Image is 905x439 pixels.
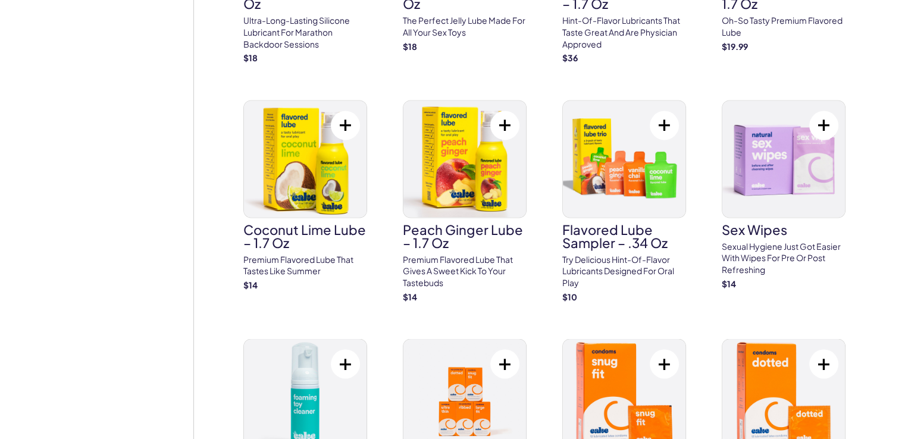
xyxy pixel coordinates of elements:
[403,15,527,38] p: The perfect jelly lube made for all your sex toys
[403,41,417,52] strong: $ 18
[562,100,686,303] a: Flavored Lube Sampler – .34 ozFlavored Lube Sampler – .34 ozTry delicious hint-of-flavor lubrican...
[563,101,685,217] img: Flavored Lube Sampler – .34 oz
[403,101,526,217] img: Peach Ginger Lube – 1.7 oz
[722,101,845,217] img: sex wipes
[722,100,845,290] a: sex wipessex wipesSexual hygiene just got easier with wipes for pre or post refreshing$14
[722,241,845,276] p: Sexual hygiene just got easier with wipes for pre or post refreshing
[244,101,367,217] img: Coconut Lime Lube – 1.7 oz
[243,15,367,50] p: Ultra-long-lasting silicone lubricant for marathon backdoor sessions
[722,278,736,289] strong: $ 14
[403,254,527,289] p: Premium Flavored Lube that gives a sweet kick to your tastebuds
[562,254,686,289] p: Try delicious hint-of-flavor lubricants designed for oral play
[562,223,686,249] h3: Flavored Lube Sampler – .34 oz
[243,52,258,63] strong: $ 18
[243,280,258,290] strong: $ 14
[562,52,578,63] strong: $ 36
[562,291,577,302] strong: $ 10
[722,223,845,236] h3: sex wipes
[243,223,367,249] h3: Coconut Lime Lube – 1.7 oz
[562,15,686,50] p: Hint-of-flavor lubricants that taste great and are physician approved
[722,41,748,52] strong: $ 19.99
[403,291,417,302] strong: $ 14
[403,223,527,249] h3: Peach Ginger Lube – 1.7 oz
[243,254,367,277] p: Premium Flavored Lube that tastes like summer
[403,100,527,303] a: Peach Ginger Lube – 1.7 ozPeach Ginger Lube – 1.7 ozPremium Flavored Lube that gives a sweet kick...
[243,100,367,291] a: Coconut Lime Lube – 1.7 ozCoconut Lime Lube – 1.7 ozPremium Flavored Lube that tastes like summer$14
[722,15,845,38] p: Oh-so tasty Premium Flavored Lube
